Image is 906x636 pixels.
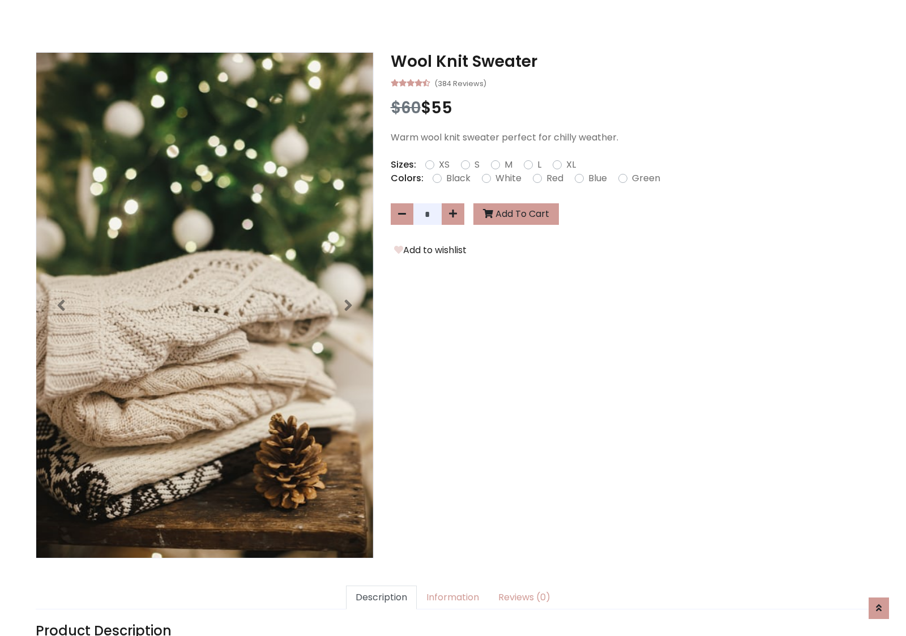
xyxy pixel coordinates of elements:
a: Information [417,586,489,609]
button: Add To Cart [473,203,559,225]
p: Colors: [391,172,424,185]
label: Red [546,172,563,185]
button: Add to wishlist [391,243,470,258]
span: $60 [391,97,421,119]
label: L [537,158,541,172]
label: Green [632,172,660,185]
p: Warm wool knit sweater perfect for chilly weather. [391,131,870,144]
span: 55 [431,97,452,119]
label: XS [439,158,450,172]
p: Sizes: [391,158,416,172]
label: White [495,172,522,185]
label: Black [446,172,471,185]
label: M [505,158,512,172]
label: Blue [588,172,607,185]
label: XL [566,158,576,172]
a: Reviews (0) [489,586,560,609]
label: S [475,158,480,172]
h3: $ [391,99,870,118]
h3: Wool Knit Sweater [391,52,870,71]
img: Image [36,53,373,558]
small: (384 Reviews) [434,76,486,89]
a: Description [346,586,417,609]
